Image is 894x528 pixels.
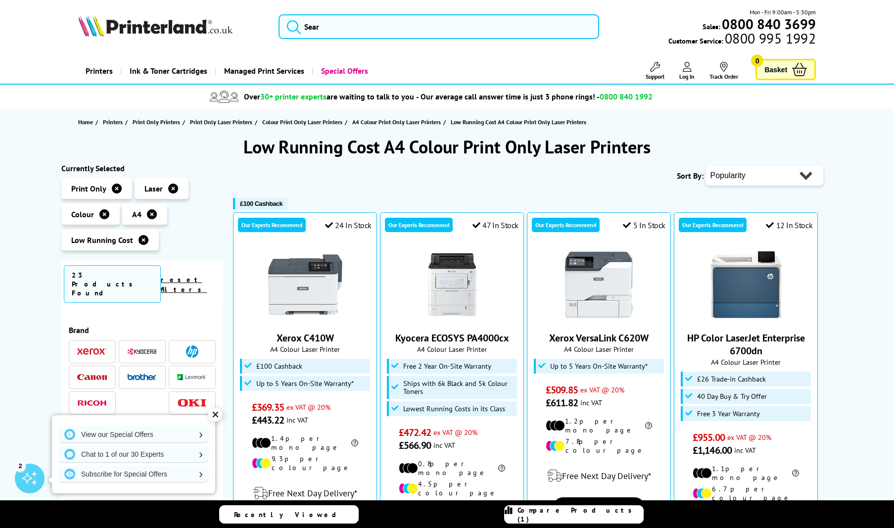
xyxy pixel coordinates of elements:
[312,58,376,84] a: Special Offers
[177,345,207,358] a: HP
[600,92,653,101] span: 0800 840 1992
[693,484,799,502] li: 6.7p per colour page
[64,265,161,303] span: 23 Products Found
[750,7,816,17] span: Mon - Fri 9:00am - 5:30pm
[623,220,665,230] div: 5 In Stock
[562,247,636,322] img: Xerox VersaLink C620W
[399,439,431,452] span: £566.90
[532,462,665,490] div: modal_delivery
[646,73,664,80] span: Support
[668,34,816,46] span: Customer Service:
[352,117,441,127] span: A4 Colour Print Only Laser Printers
[472,220,518,230] div: 47 In Stock
[399,480,505,497] li: 4.5p per colour page
[120,58,215,84] a: Ink & Toner Cartridges
[127,371,157,384] a: Brother
[61,135,833,158] h1: Low Running Cost A4 Colour Print Only Laser Printers
[697,392,767,400] span: 40 Day Buy & Try Offer
[677,171,704,181] span: Sort By:
[256,362,302,370] span: £100 Cashback
[133,117,183,127] a: Print Only Printers
[177,399,207,407] img: OKI
[279,14,599,39] input: Sear
[403,362,491,370] span: Free 2 Year On-Site Warranty
[219,505,359,524] a: Recently Viewed
[451,118,586,126] span: Low Running Cost A4 Colour Print Only Laser Printers
[532,218,600,232] div: Our Experts Recommend
[127,348,157,355] img: Kyocera
[395,332,509,344] a: Kyocera ECOSYS PA4000cx
[103,117,125,127] a: Printers
[679,357,812,367] span: A4 Colour Laser Printer
[693,444,732,457] span: £1,146.00
[550,362,648,370] span: Up to 5 Years On-Site Warranty*
[208,408,222,422] div: ✕
[71,184,106,193] span: Print Only
[59,466,208,482] a: Subscribe for Special Offers
[77,348,107,355] img: Xerox
[403,380,515,395] span: Ships with 6k Black and 5k Colour Toners
[415,247,489,322] img: Kyocera ECOSYS PA4000cx
[215,58,312,84] a: Managed Print Services
[580,398,602,407] span: inc VAT
[687,332,805,357] a: HP Color LaserJet Enterprise 6700dn
[693,464,799,482] li: 1.1p per mono page
[238,344,372,354] span: A4 Colour Laser Printer
[415,314,489,324] a: Kyocera ECOSYS PA4000cx
[697,375,766,383] span: £26 Trade-in Cashback
[234,510,346,519] span: Recently Viewed
[723,34,816,43] span: 0800 995 1992
[77,374,107,381] img: Canon
[546,396,578,409] span: £611.82
[727,432,771,442] span: ex VAT @ 20%
[61,163,224,173] div: Currently Selected
[399,459,505,477] li: 0.8p per mono page
[385,218,453,232] div: Our Experts Recommend
[59,427,208,442] a: View our Special Offers
[161,275,207,294] a: reset filters
[403,405,505,413] span: Lowest Running Costs in its Class
[385,344,518,354] span: A4 Colour Laser Printer
[190,117,252,127] span: Print Only Laser Printers
[734,445,756,455] span: inc VAT
[262,117,345,127] a: Colour Print Only Laser Printers
[132,209,141,219] span: A4
[238,480,372,507] div: modal_delivery
[252,434,358,452] li: 1.4p per mono page
[77,345,107,358] a: Xerox
[260,92,327,101] span: 30+ printer experts
[703,22,720,31] span: Sales:
[416,92,653,101] span: - Our average call answer time is just 3 phone rings! -
[262,117,342,127] span: Colour Print Only Laser Printers
[59,446,208,462] a: Chat to 1 of our 30 Experts
[693,431,725,444] span: £955.00
[720,19,816,29] a: 0800 840 3699
[549,332,649,344] a: Xerox VersaLink C620W
[78,15,266,39] a: Printerland Logo
[286,415,308,425] span: inc VAT
[252,454,358,472] li: 9.3p per colour page
[352,117,443,127] a: A4 Colour Print Only Laser Printers
[722,15,816,33] b: 0800 840 3699
[190,117,255,127] a: Print Only Laser Printers
[562,314,636,324] a: Xerox VersaLink C620W
[679,62,695,80] a: Log In
[286,402,330,412] span: ex VAT @ 20%
[78,15,233,37] img: Printerland Logo
[580,385,624,394] span: ex VAT @ 20%
[71,209,94,219] span: Colour
[252,414,284,427] span: £443.22
[709,247,783,322] img: HP Color LaserJet Enterprise 6700dn
[240,200,282,207] span: £100 Cashback
[103,117,123,127] span: Printers
[277,332,334,344] a: Xerox C410W
[69,325,216,335] span: Brand
[127,345,157,358] a: Kyocera
[268,247,342,322] img: Xerox C410W
[252,401,284,414] span: £369.35
[244,92,414,101] span: Over are waiting to talk to you
[546,417,652,434] li: 1.2p per mono page
[646,62,664,80] a: Support
[709,62,738,80] a: Track Order
[679,218,747,232] div: Our Experts Recommend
